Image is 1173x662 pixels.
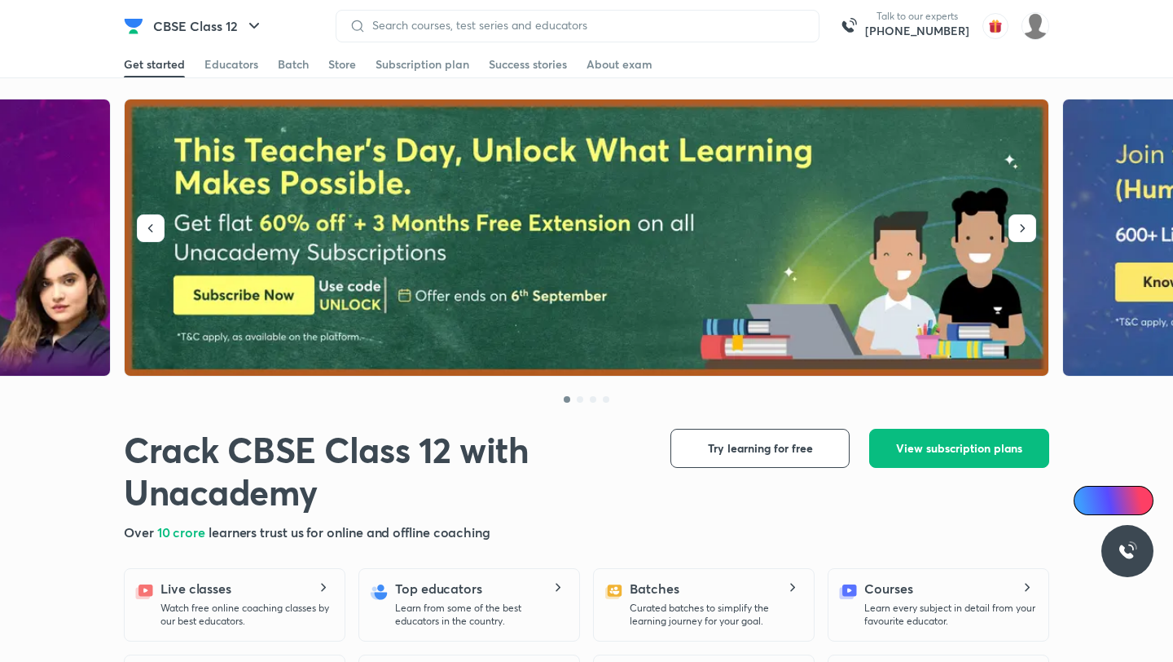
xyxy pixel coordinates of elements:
span: learners trust us for online and offline coaching [209,523,490,541]
div: Subscription plan [376,56,469,73]
div: About exam [586,56,652,73]
div: Educators [204,56,258,73]
img: Company Logo [124,16,143,36]
img: avatar [982,13,1008,39]
a: Success stories [489,51,567,77]
h5: Batches [630,579,679,598]
img: Vishnudutt [1021,12,1049,40]
img: Icon [1083,494,1096,507]
a: Ai Doubts [1074,486,1153,515]
div: Success stories [489,56,567,73]
a: [PHONE_NUMBER] [865,23,969,39]
a: Batch [278,51,309,77]
p: Learn from some of the best educators in the country. [395,602,566,628]
p: Watch free online coaching classes by our best educators. [160,602,332,628]
img: ttu [1118,541,1137,561]
img: call-us [833,10,865,42]
a: Subscription plan [376,51,469,77]
a: About exam [586,51,652,77]
span: Ai Doubts [1101,494,1144,507]
span: 10 crore [157,523,209,541]
span: Over [124,523,157,541]
h1: Crack CBSE Class 12 with Unacademy [124,429,644,514]
a: Store [328,51,356,77]
p: Learn every subject in detail from your favourite educator. [864,602,1035,628]
button: Try learning for free [670,429,850,468]
a: Educators [204,51,258,77]
p: Curated batches to simplify the learning journey for your goal. [630,602,801,628]
a: Get started [124,51,185,77]
h5: Live classes [160,579,231,598]
h5: Top educators [395,579,482,598]
div: Batch [278,56,309,73]
p: Talk to our experts [865,10,969,23]
h5: Courses [864,579,912,598]
button: View subscription plans [869,429,1049,468]
div: Store [328,56,356,73]
div: Get started [124,56,185,73]
span: Try learning for free [708,440,813,457]
span: View subscription plans [896,440,1022,457]
button: CBSE Class 12 [143,10,274,42]
input: Search courses, test series and educators [366,19,806,32]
